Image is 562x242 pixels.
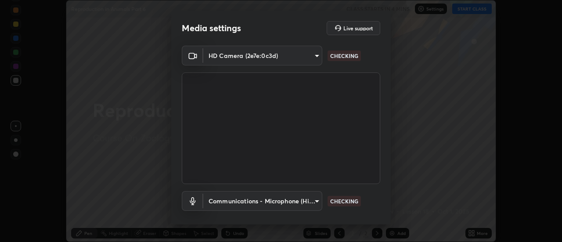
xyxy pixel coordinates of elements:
[203,46,322,65] div: HD Camera (2e7e:0c3d)
[343,25,373,31] h5: Live support
[330,52,358,60] p: CHECKING
[182,22,241,34] h2: Media settings
[203,191,322,211] div: HD Camera (2e7e:0c3d)
[330,197,358,205] p: CHECKING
